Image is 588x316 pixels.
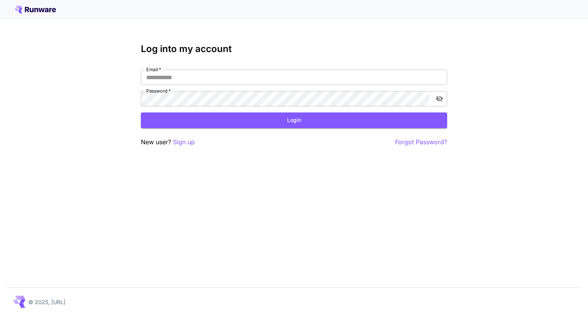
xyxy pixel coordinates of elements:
[141,44,447,54] h3: Log into my account
[28,298,65,306] p: © 2025, [URL]
[141,137,195,147] p: New user?
[173,137,195,147] button: Sign up
[146,88,171,94] label: Password
[146,66,161,73] label: Email
[395,137,447,147] button: Forgot Password?
[433,92,446,106] button: toggle password visibility
[141,112,447,128] button: Login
